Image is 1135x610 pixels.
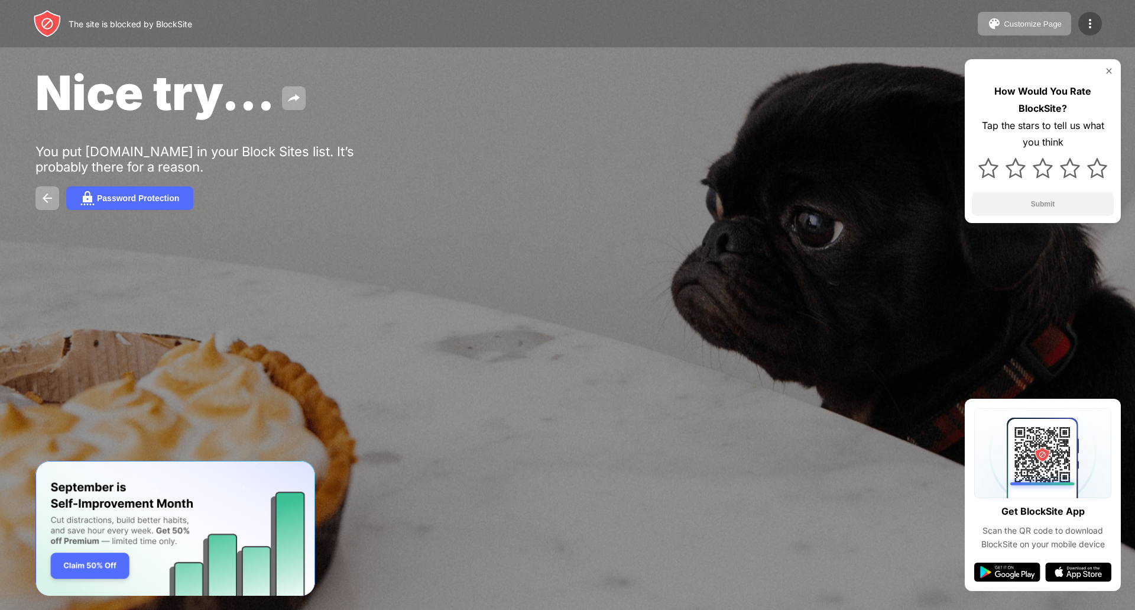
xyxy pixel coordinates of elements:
img: header-logo.svg [33,9,61,38]
img: pallet.svg [987,17,1001,31]
img: star.svg [1033,158,1053,178]
div: The site is blocked by BlockSite [69,19,192,29]
img: password.svg [80,191,95,205]
img: back.svg [40,191,54,205]
img: rate-us-close.svg [1104,66,1114,76]
div: Password Protection [97,193,179,203]
button: Customize Page [978,12,1071,35]
img: star.svg [978,158,998,178]
button: Password Protection [66,186,193,210]
img: share.svg [287,91,301,105]
iframe: Banner [35,461,315,596]
img: qrcode.svg [974,408,1111,498]
div: Get BlockSite App [1001,503,1085,520]
img: google-play.svg [974,563,1040,582]
img: app-store.svg [1045,563,1111,582]
img: menu-icon.svg [1083,17,1097,31]
div: You put [DOMAIN_NAME] in your Block Sites list. It’s probably there for a reason. [35,144,401,175]
div: Customize Page [1004,20,1062,28]
img: star.svg [1060,158,1080,178]
img: star.svg [1006,158,1026,178]
img: star.svg [1087,158,1107,178]
div: How Would You Rate BlockSite? [972,83,1114,117]
span: Nice try... [35,64,275,121]
div: Scan the QR code to download BlockSite on your mobile device [974,524,1111,551]
div: Tap the stars to tell us what you think [972,117,1114,151]
button: Submit [972,192,1114,216]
